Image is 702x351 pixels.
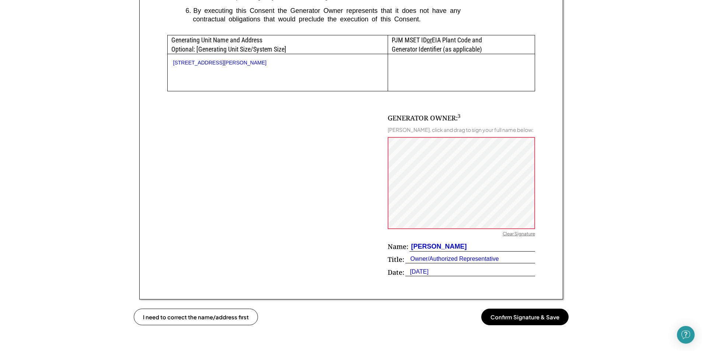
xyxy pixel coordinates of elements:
[388,255,404,264] div: Title:
[134,309,258,325] button: I need to correct the name/address first
[388,126,534,133] div: [PERSON_NAME], click and drag to sign your full name below:
[458,113,461,119] sup: 3
[481,309,569,325] button: Confirm Signature & Save
[405,268,429,276] div: [DATE]
[168,35,388,54] div: Generating Unit Name and Address Optional: [Generating Unit Size/System Size]
[409,242,467,251] div: [PERSON_NAME]
[388,35,534,54] div: PJM MSET ID EIA Plant Code and Generator Identifier (as applicable)
[427,36,432,44] u: or
[405,255,499,263] div: Owner/Authorized Representative
[388,113,461,123] div: GENERATOR OWNER:
[388,268,404,277] div: Date:
[193,7,535,15] div: By executing this Consent the Generator Owner represents that it does not have any
[503,231,535,238] div: Clear Signature
[677,326,695,344] div: Open Intercom Messenger
[186,15,535,24] div: contractual obligations that would preclude the execution of this Consent.
[388,242,408,251] div: Name:
[186,7,191,15] div: 6.
[173,60,383,66] div: [STREET_ADDRESS][PERSON_NAME]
